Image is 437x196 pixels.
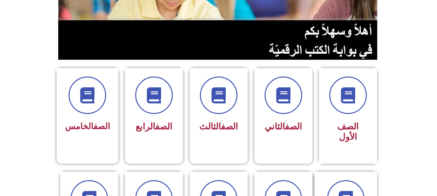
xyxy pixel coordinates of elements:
[65,121,110,131] span: الخامس
[136,121,172,132] span: الرابع
[221,121,238,132] a: الصف
[337,121,359,142] span: الصف الأول
[155,121,172,132] a: الصف
[199,121,238,132] span: الثالث
[93,121,110,131] a: الصف
[265,121,302,132] span: الثاني
[285,121,302,132] a: الصف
